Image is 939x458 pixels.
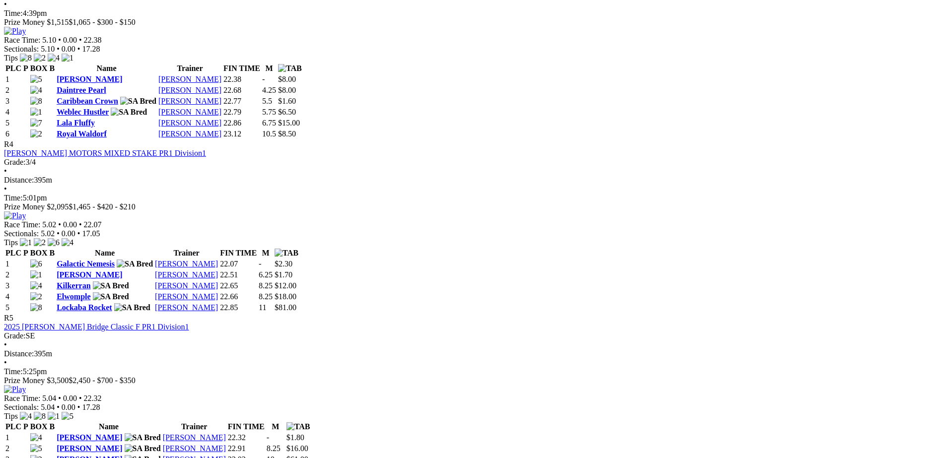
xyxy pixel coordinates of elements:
[48,54,60,63] img: 4
[223,64,261,73] th: FIN TIME
[63,36,77,44] span: 0.00
[125,433,161,442] img: SA Bred
[5,422,21,431] span: PLC
[267,444,281,453] text: 8.25
[267,433,269,442] text: -
[117,260,153,268] img: SA Bred
[93,281,129,290] img: SA Bred
[5,74,29,84] td: 1
[278,75,296,83] span: $8.00
[77,229,80,238] span: •
[30,64,48,72] span: BOX
[69,202,136,211] span: $1,465 - $420 - $210
[57,45,60,53] span: •
[23,64,28,72] span: P
[30,270,42,279] img: 1
[219,303,257,313] td: 22.85
[79,394,82,402] span: •
[20,238,32,247] img: 1
[79,36,82,44] span: •
[49,249,55,257] span: B
[30,119,42,128] img: 7
[30,292,42,301] img: 2
[62,403,75,411] span: 0.00
[57,130,107,138] a: Royal Waldorf
[275,292,296,301] span: $18.00
[30,86,42,95] img: 4
[262,130,276,138] text: 10.5
[219,248,257,258] th: FIN TIME
[57,281,90,290] a: Kilkerran
[4,340,7,349] span: •
[82,403,100,411] span: 17.28
[56,422,161,432] th: Name
[5,270,29,280] td: 2
[4,229,39,238] span: Sectionals:
[30,444,42,453] img: 5
[4,9,23,17] span: Time:
[63,394,77,402] span: 0.00
[120,97,156,106] img: SA Bred
[41,229,55,238] span: 5.02
[56,248,153,258] th: Name
[4,331,26,340] span: Grade:
[62,45,75,53] span: 0.00
[62,229,75,238] span: 0.00
[275,270,292,279] span: $1.70
[223,107,261,117] td: 22.79
[287,422,310,431] img: TAB
[287,433,304,442] span: $1.80
[79,220,82,229] span: •
[57,292,90,301] a: Elwomple
[62,412,73,421] img: 5
[30,303,42,312] img: 8
[4,323,189,331] a: 2025 [PERSON_NAME] Bridge Classic F PR1 Division1
[4,176,34,184] span: Distance:
[42,220,56,229] span: 5.02
[158,86,221,94] a: [PERSON_NAME]
[163,433,226,442] a: [PERSON_NAME]
[4,358,7,367] span: •
[5,249,21,257] span: PLC
[4,403,39,411] span: Sectionals:
[259,292,273,301] text: 8.25
[30,130,42,138] img: 2
[4,45,39,53] span: Sectionals:
[30,433,42,442] img: 4
[262,64,277,73] th: M
[219,270,257,280] td: 22.51
[56,64,157,73] th: Name
[278,108,296,116] span: $6.50
[4,176,935,185] div: 395m
[4,158,935,167] div: 3/4
[259,270,273,279] text: 6.25
[278,86,296,94] span: $8.00
[158,130,221,138] a: [PERSON_NAME]
[57,303,112,312] a: Lockaba Rocket
[5,259,29,269] td: 1
[158,97,221,105] a: [PERSON_NAME]
[20,412,32,421] img: 4
[30,97,42,106] img: 8
[69,376,136,385] span: $2,450 - $700 - $350
[158,75,221,83] a: [PERSON_NAME]
[262,86,276,94] text: 4.25
[275,303,296,312] span: $81.00
[155,270,218,279] a: [PERSON_NAME]
[5,433,29,443] td: 1
[30,422,48,431] span: BOX
[62,238,73,247] img: 4
[259,260,261,268] text: -
[57,97,118,105] a: Caribbean Crown
[4,185,7,193] span: •
[57,260,115,268] a: Galactic Nemesis
[5,281,29,291] td: 3
[77,45,80,53] span: •
[4,18,935,27] div: Prize Money $1,515
[5,85,29,95] td: 2
[223,118,261,128] td: 22.86
[57,108,109,116] a: Weblec Hustler
[155,281,218,290] a: [PERSON_NAME]
[227,433,265,443] td: 22.32
[278,97,296,105] span: $1.60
